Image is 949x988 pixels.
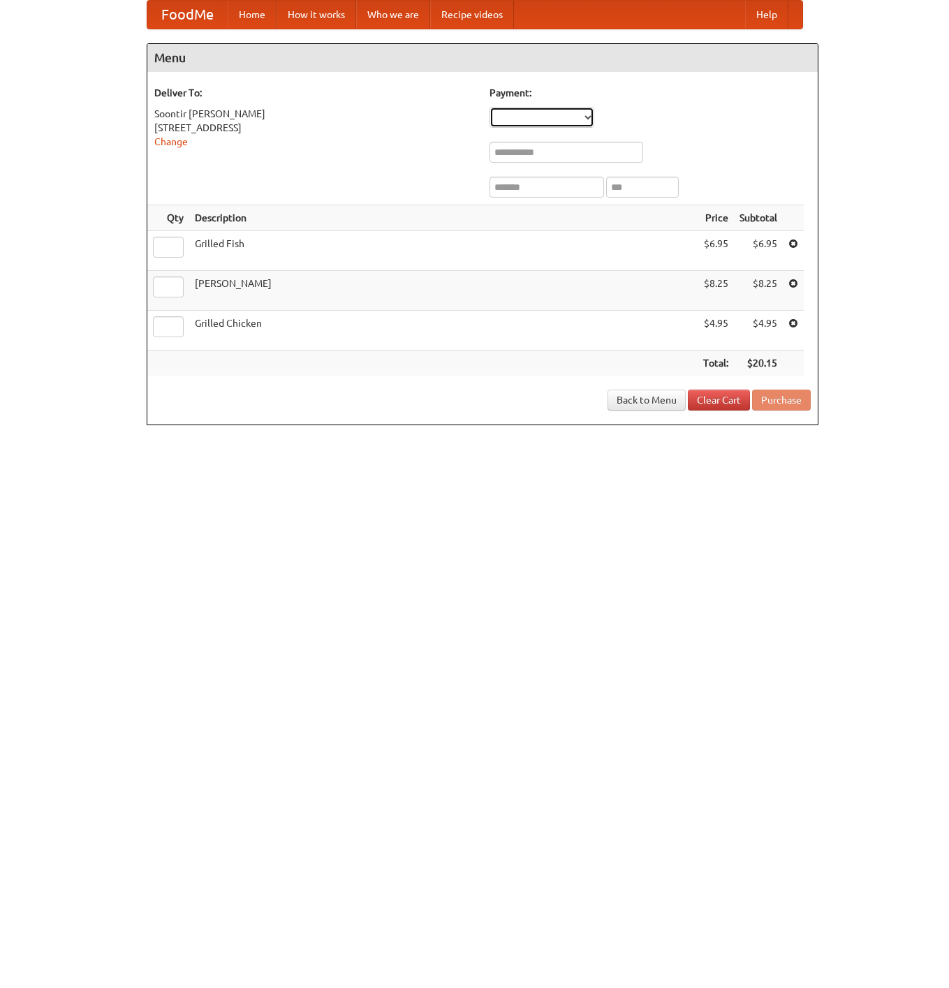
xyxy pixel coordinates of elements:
td: $4.95 [734,311,783,351]
a: Who we are [356,1,430,29]
td: Grilled Chicken [189,311,698,351]
a: Help [745,1,788,29]
th: Price [698,205,734,231]
td: [PERSON_NAME] [189,271,698,311]
a: How it works [277,1,356,29]
th: $20.15 [734,351,783,376]
th: Description [189,205,698,231]
td: $6.95 [734,231,783,271]
h5: Payment: [490,86,811,100]
td: $8.25 [734,271,783,311]
a: Change [154,136,188,147]
a: Home [228,1,277,29]
h5: Deliver To: [154,86,476,100]
a: Clear Cart [688,390,750,411]
th: Subtotal [734,205,783,231]
th: Qty [147,205,189,231]
a: Back to Menu [608,390,686,411]
h4: Menu [147,44,818,72]
a: Recipe videos [430,1,514,29]
a: FoodMe [147,1,228,29]
td: $4.95 [698,311,734,351]
td: $8.25 [698,271,734,311]
td: Grilled Fish [189,231,698,271]
td: $6.95 [698,231,734,271]
div: [STREET_ADDRESS] [154,121,476,135]
button: Purchase [752,390,811,411]
th: Total: [698,351,734,376]
div: Soontir [PERSON_NAME] [154,107,476,121]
